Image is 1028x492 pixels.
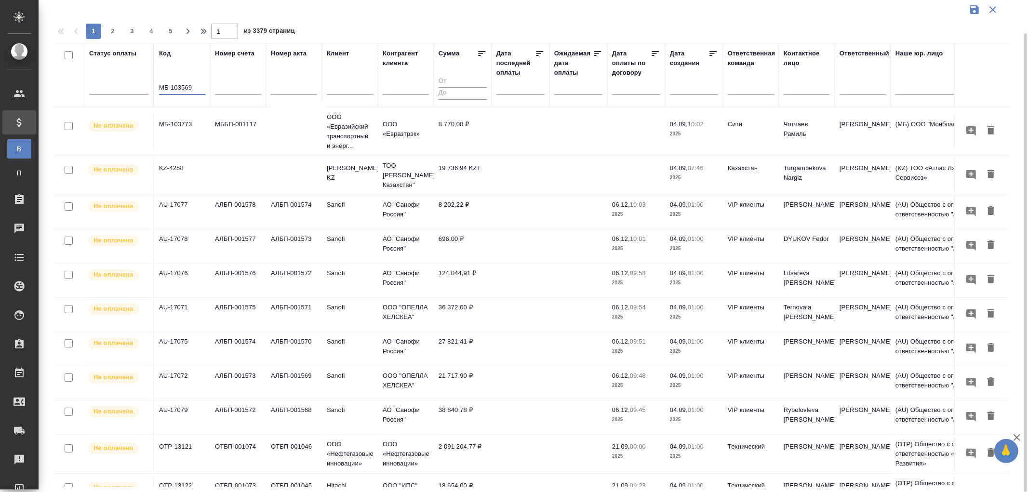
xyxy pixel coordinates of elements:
span: В [12,144,27,154]
td: АЛБП-001575 [210,298,266,332]
p: 04.09, [670,201,688,208]
div: Контактное лицо [784,49,830,68]
td: AU-17072 [154,366,210,400]
p: [PERSON_NAME] KZ [327,163,373,183]
td: (AU) Общество с ограниченной ответственностью "АЛС" [891,298,1006,332]
div: Ожидаемая дата оплаты [554,49,593,78]
p: ООО "ОПЕЛЛА ХЕЛСКЕА" [383,303,429,322]
td: DYUKOV Fedor [779,229,835,263]
p: 01:00 [688,406,704,413]
span: 5 [163,27,178,36]
p: 10:02 [688,120,704,128]
p: ООО «Евразийский транспортный и энерг... [327,112,373,151]
p: Не оплачена [93,304,133,314]
p: 06.12, [612,235,630,242]
p: 2025 [670,210,718,219]
p: Не оплачена [93,372,133,382]
p: 2025 [670,452,718,461]
p: Не оплачена [93,270,133,279]
a: В [7,139,31,159]
p: 06.12, [612,201,630,208]
td: AU-17078 [154,229,210,263]
p: Не оплачена [93,236,133,245]
p: 2025 [670,381,718,390]
p: 21.09, [612,443,630,450]
td: 27 821,41 ₽ [434,332,492,366]
p: Sanofi [327,268,373,278]
p: 01:00 [688,304,704,311]
p: 04.09, [670,120,688,128]
div: Контрагент клиента [383,49,429,68]
button: 3 [124,24,140,39]
td: [PERSON_NAME] [835,437,891,471]
p: АО "Санофи Россия" [383,234,429,253]
p: ООО "ОПЕЛЛА ХЕЛСКЕА" [383,371,429,390]
td: VIP клиенты [723,298,779,332]
button: Удалить [983,122,999,140]
td: [PERSON_NAME] [835,332,891,366]
td: [PERSON_NAME] [835,229,891,263]
p: ООО «Евразтрэк» [383,120,429,139]
div: Ответственный [840,49,889,58]
p: 01:00 [688,269,704,277]
p: Sanofi [327,405,373,415]
td: ОТБП-001074 [210,437,266,471]
a: П [7,163,31,183]
td: Чотчаев Рамиль [779,115,835,148]
div: Наше юр. лицо [895,49,943,58]
td: VIP клиенты [723,366,779,400]
button: Удалить [983,339,999,357]
td: AU-17076 [154,264,210,297]
td: АЛБП-001573 [210,366,266,400]
p: 04.09, [670,164,688,172]
p: 2025 [612,210,660,219]
p: 2025 [612,346,660,356]
div: Ответственная команда [728,49,775,68]
p: 2025 [612,381,660,390]
button: Удалить [983,444,999,462]
div: Сумма [439,49,459,58]
td: [PERSON_NAME] [779,332,835,366]
td: [PERSON_NAME] [835,366,891,400]
td: [PERSON_NAME] [835,159,891,192]
td: АЛБП-001572 [210,400,266,434]
td: (AU) Общество с ограниченной ответственностью "АЛС" [891,400,1006,434]
p: 04.09, [670,482,688,489]
span: 🙏 [998,441,1015,461]
p: 2025 [670,129,718,139]
td: AU-17079 [154,400,210,434]
p: Не оплачена [93,482,133,492]
p: 06.12, [612,406,630,413]
input: До [439,87,487,99]
p: Sanofi [327,200,373,210]
td: 2 091 204,77 ₽ [434,437,492,471]
p: Sanofi [327,303,373,312]
p: 07:46 [688,164,704,172]
td: 8 202,22 ₽ [434,195,492,229]
td: 124 044,91 ₽ [434,264,492,297]
p: 01:00 [688,482,704,489]
td: [PERSON_NAME] [779,366,835,400]
p: Не оплачена [93,407,133,416]
p: 06.12, [612,338,630,345]
p: 09:51 [630,338,646,345]
td: МББП-001117 [210,115,266,148]
p: Sanofi [327,234,373,244]
td: Turgambekova Nargiz [779,159,835,192]
p: 2025 [670,415,718,425]
button: 2 [105,24,120,39]
td: 36 372,00 ₽ [434,298,492,332]
td: (OTP) Общество с ограниченной ответственностью «Вектор Развития» [891,435,1006,473]
td: 8 770,08 ₽ [434,115,492,148]
p: 2025 [670,312,718,322]
td: АЛБП-001571 [266,298,322,332]
td: VIP клиенты [723,332,779,366]
button: Удалить [983,166,999,184]
td: (KZ) ТОО «Атлас Лэнгвидж Сервисез» [891,159,1006,192]
td: (AU) Общество с ограниченной ответственностью "АЛС" [891,264,1006,297]
p: 2025 [670,278,718,288]
p: 09:23 [630,482,646,489]
span: 3 [124,27,140,36]
td: (МБ) ООО "Монблан" [891,115,1006,148]
p: 2025 [670,346,718,356]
